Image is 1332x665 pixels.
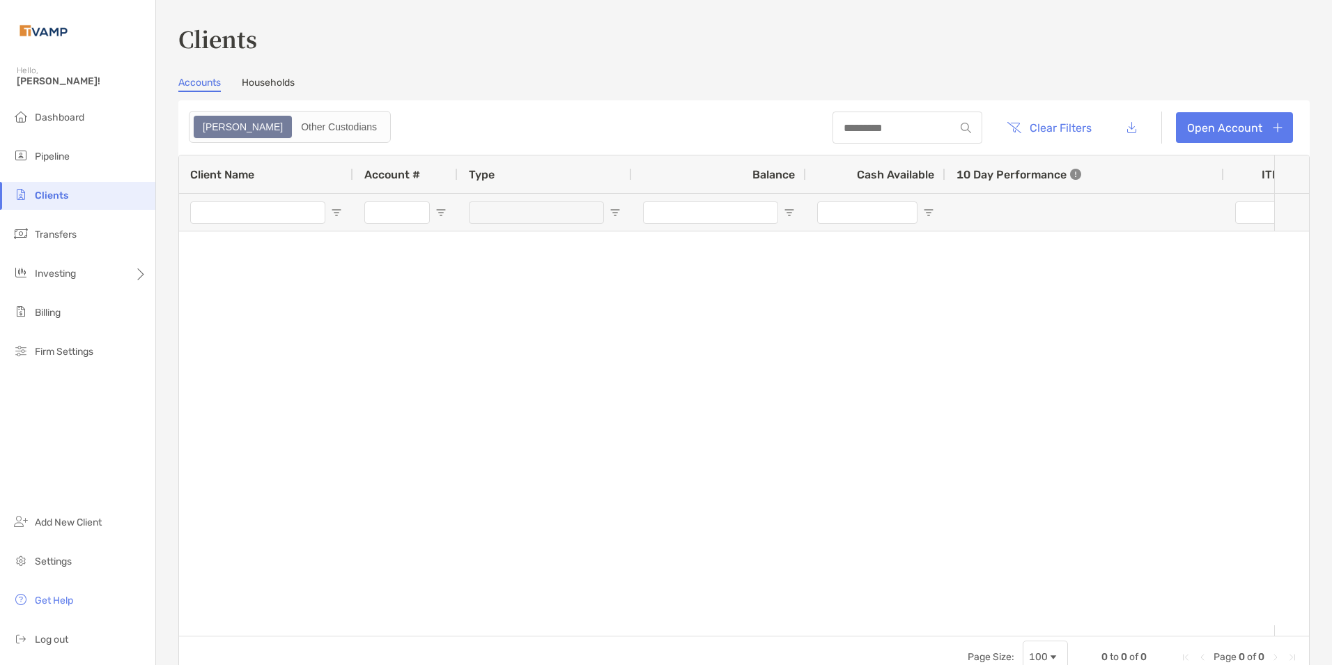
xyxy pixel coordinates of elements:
[35,517,102,528] span: Add New Client
[1247,651,1256,663] span: of
[13,303,29,320] img: billing icon
[643,201,778,224] input: Balance Filter Input
[13,591,29,608] img: get-help icon
[784,207,795,218] button: Open Filter Menu
[13,513,29,530] img: add_new_client icon
[817,201,917,224] input: Cash Available Filter Input
[1262,168,1296,181] div: ITD
[35,307,61,319] span: Billing
[13,264,29,281] img: investing icon
[242,77,295,92] a: Households
[13,552,29,569] img: settings icon
[1140,651,1147,663] span: 0
[364,201,430,224] input: Account # Filter Input
[1129,651,1138,663] span: of
[13,186,29,203] img: clients icon
[996,112,1102,143] button: Clear Filters
[13,147,29,164] img: pipeline icon
[1214,651,1237,663] span: Page
[35,151,70,162] span: Pipeline
[752,168,795,181] span: Balance
[178,77,221,92] a: Accounts
[1180,652,1191,663] div: First Page
[13,225,29,242] img: transfers icon
[35,268,76,280] span: Investing
[1029,651,1048,663] div: 100
[1239,651,1245,663] span: 0
[961,123,971,133] img: input icon
[968,651,1014,663] div: Page Size:
[923,207,934,218] button: Open Filter Menu
[1101,651,1108,663] span: 0
[364,168,420,181] span: Account #
[857,168,934,181] span: Cash Available
[35,346,93,358] span: Firm Settings
[293,117,385,137] div: Other Custodians
[178,22,1310,54] h3: Clients
[1270,652,1281,663] div: Next Page
[331,207,342,218] button: Open Filter Menu
[17,6,70,56] img: Zoe Logo
[35,634,68,645] span: Log out
[610,207,621,218] button: Open Filter Menu
[1287,652,1298,663] div: Last Page
[35,112,84,123] span: Dashboard
[13,108,29,125] img: dashboard icon
[195,117,291,137] div: Zoe
[957,155,1081,193] div: 10 Day Performance
[190,168,254,181] span: Client Name
[1235,201,1280,224] input: ITD Filter Input
[1197,652,1208,663] div: Previous Page
[190,201,325,224] input: Client Name Filter Input
[469,168,495,181] span: Type
[1110,651,1119,663] span: to
[35,229,77,240] span: Transfers
[13,630,29,647] img: logout icon
[435,207,447,218] button: Open Filter Menu
[17,75,147,87] span: [PERSON_NAME]!
[1121,651,1127,663] span: 0
[1176,112,1293,143] a: Open Account
[35,556,72,567] span: Settings
[1258,651,1264,663] span: 0
[35,595,73,606] span: Get Help
[13,342,29,359] img: firm-settings icon
[189,111,391,143] div: segmented control
[35,190,68,201] span: Clients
